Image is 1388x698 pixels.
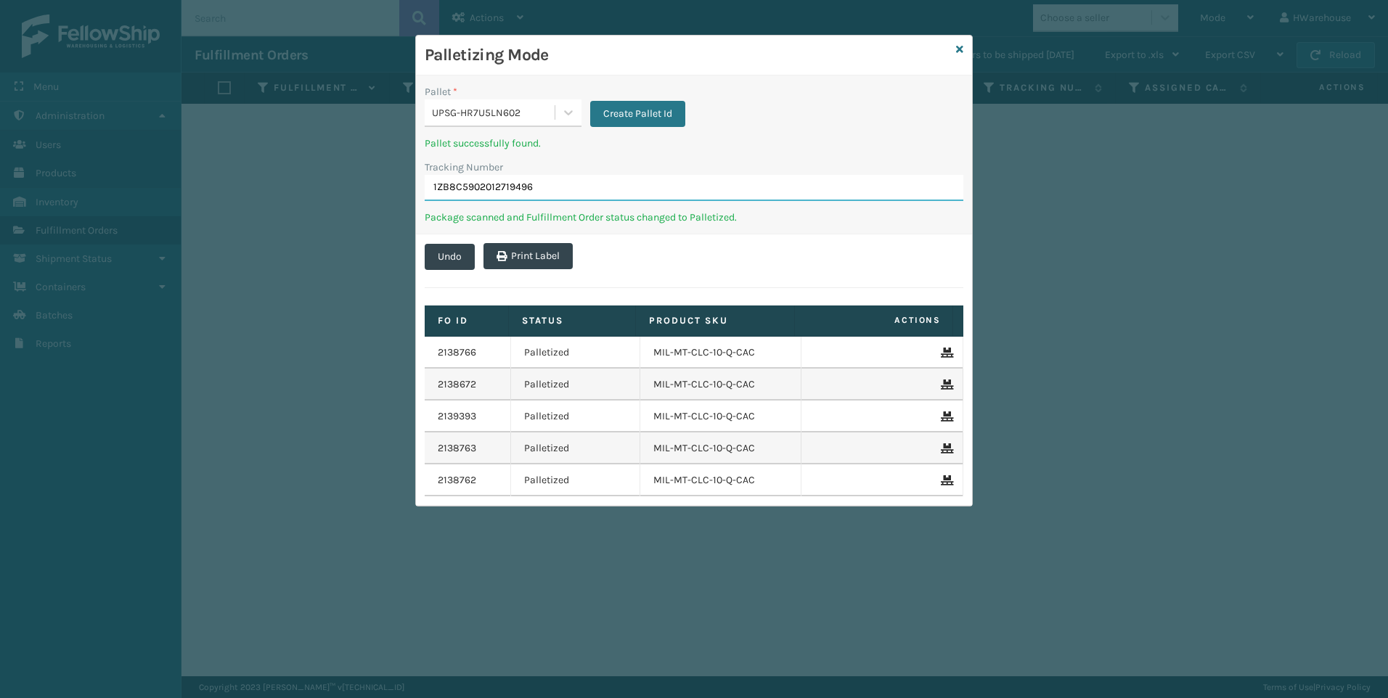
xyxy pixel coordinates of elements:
[941,379,950,390] i: Remove From Pallet
[522,314,622,327] label: Status
[438,314,495,327] label: Fo Id
[438,441,476,456] a: 2138763
[640,401,802,432] td: MIL-MT-CLC-10-Q-CAC
[425,84,457,99] label: Pallet
[432,105,556,120] div: UPSG-HR7U5LN602
[511,464,640,496] td: Palletized
[941,348,950,358] i: Remove From Pallet
[438,345,476,360] a: 2138766
[483,243,573,269] button: Print Label
[438,409,476,424] a: 2139393
[511,337,640,369] td: Palletized
[640,369,802,401] td: MIL-MT-CLC-10-Q-CAC
[799,308,950,332] span: Actions
[425,160,503,175] label: Tracking Number
[425,44,950,66] h3: Palletizing Mode
[511,432,640,464] td: Palletized
[640,337,802,369] td: MIL-MT-CLC-10-Q-CAC
[511,401,640,432] td: Palletized
[941,475,950,485] i: Remove From Pallet
[941,411,950,422] i: Remove From Pallet
[438,473,476,488] a: 2138762
[425,210,963,225] p: Package scanned and Fulfillment Order status changed to Palletized.
[640,432,802,464] td: MIL-MT-CLC-10-Q-CAC
[941,443,950,453] i: Remove From Pallet
[425,136,685,151] p: Pallet successfully found.
[511,369,640,401] td: Palletized
[640,464,802,496] td: MIL-MT-CLC-10-Q-CAC
[438,377,476,392] a: 2138672
[590,101,685,127] button: Create Pallet Id
[425,244,475,270] button: Undo
[649,314,780,327] label: Product SKU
